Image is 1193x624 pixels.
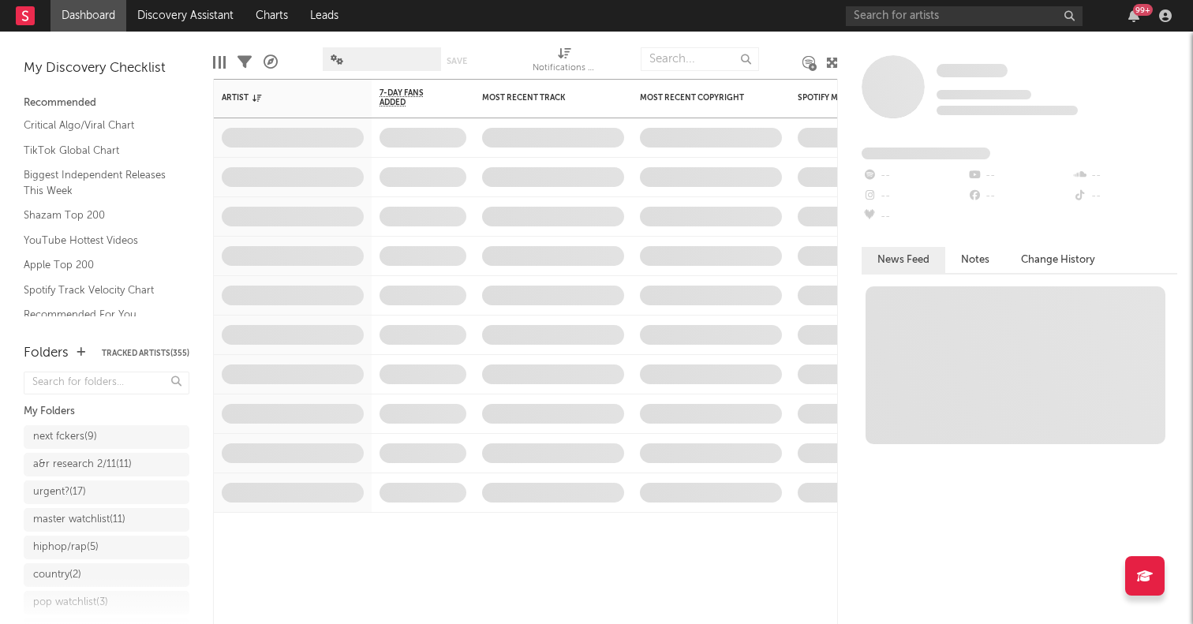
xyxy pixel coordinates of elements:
input: Search... [641,47,759,71]
div: -- [1072,186,1177,207]
a: Recommended For You [24,306,174,323]
input: Search for folders... [24,372,189,394]
a: master watchlist(11) [24,508,189,532]
div: -- [967,166,1071,186]
a: YouTube Hottest Videos [24,232,174,249]
a: Biggest Independent Releases This Week [24,166,174,199]
a: Critical Algo/Viral Chart [24,117,174,134]
a: country(2) [24,563,189,587]
div: My Folders [24,402,189,421]
a: Spotify Track Velocity Chart [24,282,174,299]
a: urgent?(17) [24,480,189,504]
div: hiphop/rap ( 5 ) [33,538,99,557]
div: -- [862,207,967,227]
a: hiphop/rap(5) [24,536,189,559]
a: Apple Top 200 [24,256,174,274]
div: -- [1072,166,1177,186]
div: Spotify Monthly Listeners [798,93,916,103]
a: Some Artist [937,63,1008,79]
div: pop watchlist ( 3 ) [33,593,108,612]
div: -- [967,186,1071,207]
button: News Feed [862,247,945,273]
input: Search for artists [846,6,1083,26]
div: a&r research 2/11 ( 11 ) [33,455,132,474]
button: Change History [1005,247,1111,273]
div: My Discovery Checklist [24,59,189,78]
a: Shazam Top 200 [24,207,174,224]
a: TikTok Global Chart [24,142,174,159]
a: next fckers(9) [24,425,189,449]
span: 0 fans last week [937,106,1078,115]
div: next fckers ( 9 ) [33,428,97,447]
span: Some Artist [937,64,1008,77]
div: Notifications (Artist) [533,59,596,78]
div: country ( 2 ) [33,566,81,585]
div: A&R Pipeline [264,39,278,85]
button: Tracked Artists(355) [102,349,189,357]
div: Most Recent Track [482,93,600,103]
div: Filters [237,39,252,85]
a: pop watchlist(3) [24,591,189,615]
div: 99 + [1133,4,1153,16]
span: Fans Added by Platform [862,148,990,159]
a: a&r research 2/11(11) [24,453,189,476]
div: Notifications (Artist) [533,39,596,85]
div: urgent? ( 17 ) [33,483,86,502]
button: Notes [945,247,1005,273]
div: Recommended [24,94,189,113]
div: Folders [24,344,69,363]
div: Edit Columns [213,39,226,85]
div: Most Recent Copyright [640,93,758,103]
div: master watchlist ( 11 ) [33,510,125,529]
button: 99+ [1128,9,1139,22]
div: -- [862,166,967,186]
span: Tracking Since: [DATE] [937,90,1031,99]
span: 7-Day Fans Added [380,88,443,107]
div: Artist [222,93,340,103]
div: -- [862,186,967,207]
button: Save [447,57,467,65]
